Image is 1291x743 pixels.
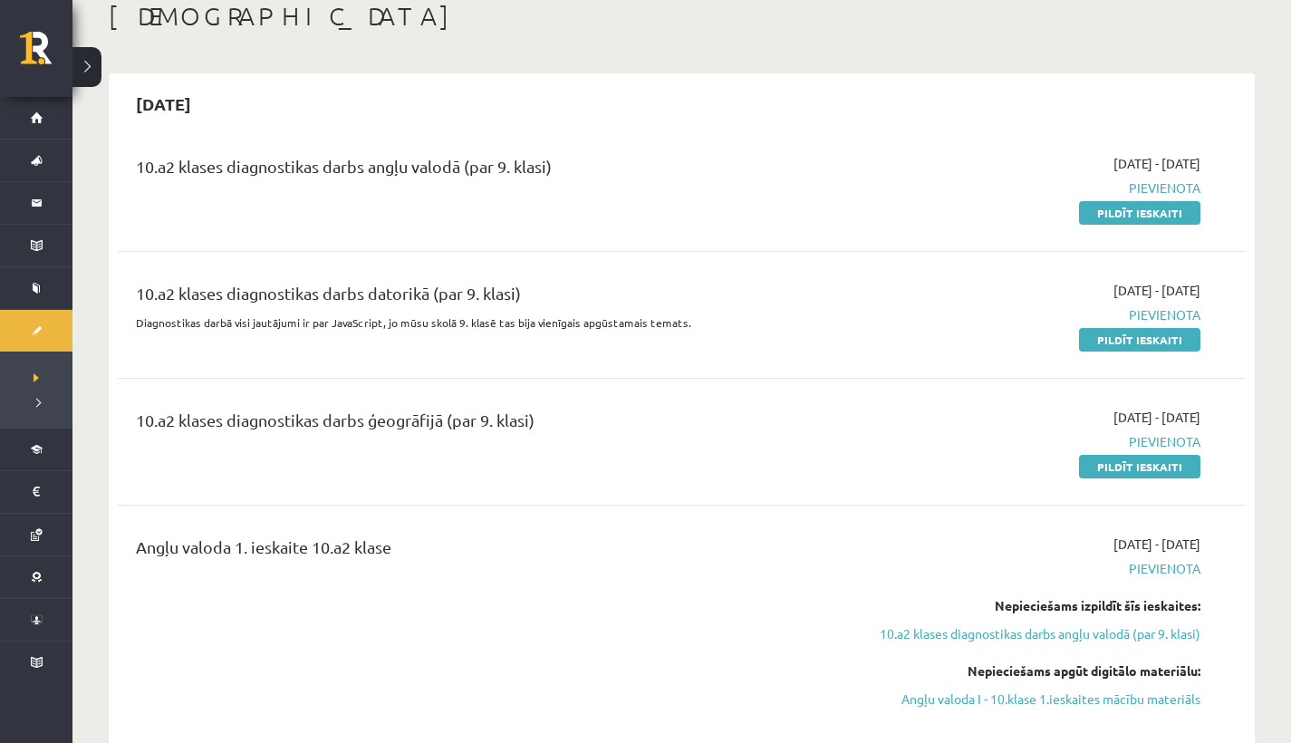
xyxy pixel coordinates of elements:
div: Nepieciešams izpildīt šīs ieskaites: [863,596,1200,615]
a: Pildīt ieskaiti [1079,455,1200,478]
a: Pildīt ieskaiti [1079,328,1200,352]
span: Pievienota [863,179,1200,198]
span: [DATE] - [DATE] [1113,535,1200,554]
h2: [DATE] [118,82,209,125]
span: [DATE] - [DATE] [1113,408,1200,427]
span: Pievienota [863,305,1200,324]
span: Pievienota [863,432,1200,451]
div: 10.a2 klases diagnostikas darbs ģeogrāfijā (par 9. klasi) [136,408,836,441]
a: Rīgas 1. Tālmācības vidusskola [20,32,72,77]
a: 10.a2 klases diagnostikas darbs angļu valodā (par 9. klasi) [863,624,1200,643]
p: Diagnostikas darbā visi jautājumi ir par JavaScript, jo mūsu skolā 9. klasē tas bija vienīgais ap... [136,314,836,331]
span: Pievienota [863,559,1200,578]
div: Angļu valoda 1. ieskaite 10.a2 klase [136,535,836,568]
div: 10.a2 klases diagnostikas darbs datorikā (par 9. klasi) [136,281,836,314]
div: Nepieciešams apgūt digitālo materiālu: [863,661,1200,680]
a: Pildīt ieskaiti [1079,201,1200,225]
span: [DATE] - [DATE] [1113,281,1200,300]
span: [DATE] - [DATE] [1113,154,1200,173]
a: Angļu valoda I - 10.klase 1.ieskaites mācību materiāls [863,690,1200,709]
h1: [DEMOGRAPHIC_DATA] [109,1,1255,32]
div: 10.a2 klases diagnostikas darbs angļu valodā (par 9. klasi) [136,154,836,188]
